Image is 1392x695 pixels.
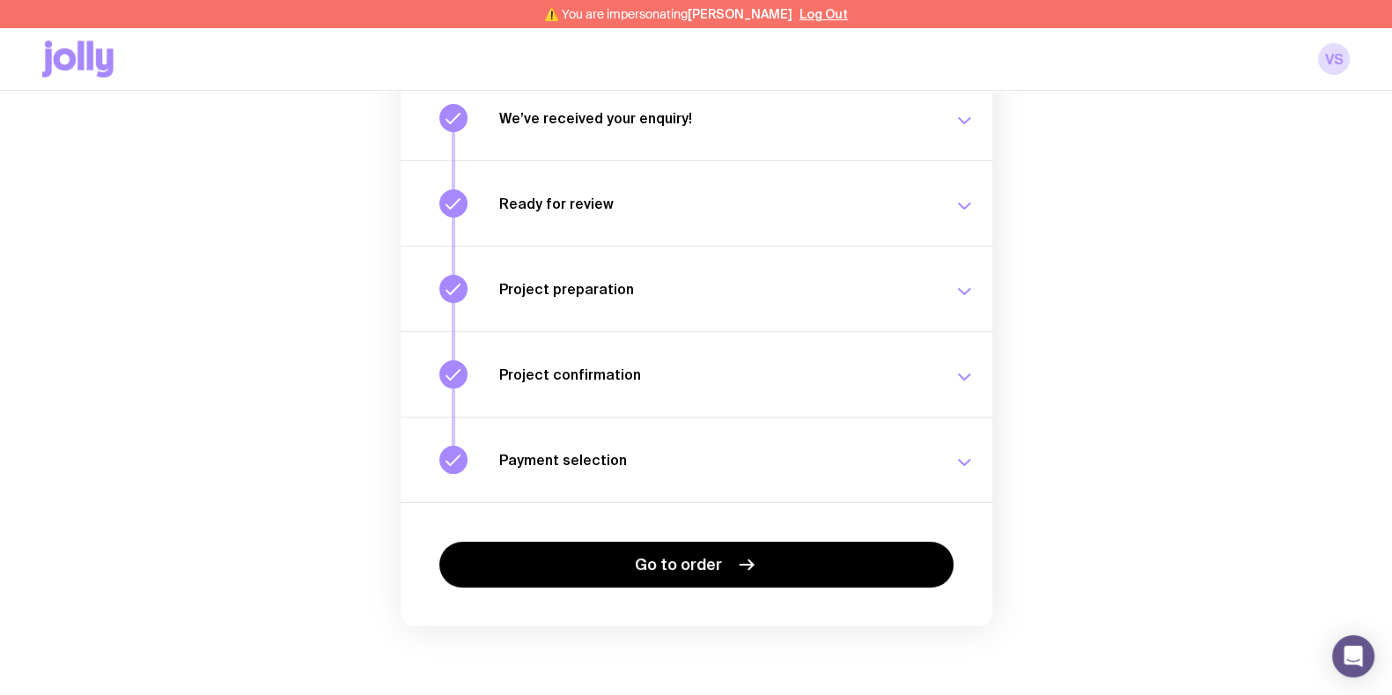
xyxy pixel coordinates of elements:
[401,331,992,417] button: Project confirmation
[439,542,954,588] a: Go to order
[499,195,932,212] h3: Ready for review
[401,160,992,246] button: Ready for review
[401,76,992,160] button: We’ve received your enquiry!
[688,7,792,21] span: [PERSON_NAME]
[1318,43,1350,75] a: VS
[499,109,932,127] h3: We’ve received your enquiry!
[1332,635,1374,677] div: Open Intercom Messenger
[499,451,932,469] h3: Payment selection
[499,280,932,298] h3: Project preparation
[799,7,848,21] button: Log Out
[544,7,792,21] span: ⚠️ You are impersonating
[401,417,992,502] button: Payment selection
[635,554,722,575] span: Go to order
[499,366,932,383] h3: Project confirmation
[401,246,992,331] button: Project preparation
